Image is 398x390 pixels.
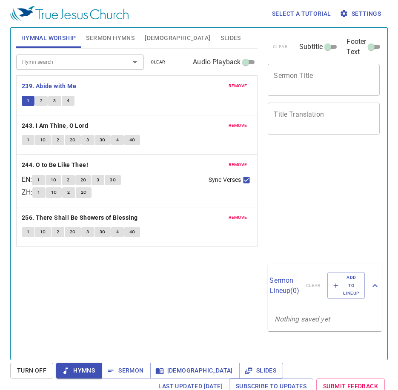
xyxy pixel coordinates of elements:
[80,176,86,184] span: 2C
[129,136,135,144] span: 4C
[223,81,252,91] button: remove
[22,187,32,198] p: ZH :
[229,214,247,221] span: remove
[223,212,252,223] button: remove
[209,175,241,184] span: Sync Verses
[10,363,53,379] button: Turn Off
[22,160,88,170] b: 244. O to Be Like Thee!
[76,187,92,198] button: 2C
[21,33,76,43] span: Hymnal Worship
[92,175,104,185] button: 3
[111,227,124,237] button: 4
[333,274,359,297] span: Add to Lineup
[32,175,45,185] button: 1
[111,135,124,145] button: 4
[52,227,64,237] button: 2
[86,136,89,144] span: 3
[70,136,76,144] span: 2C
[100,228,106,236] span: 3C
[46,187,62,198] button: 1C
[65,135,81,145] button: 2C
[129,56,141,68] button: Open
[22,81,76,92] b: 239. Abide with Me
[150,363,240,379] button: [DEMOGRAPHIC_DATA]
[108,365,143,376] span: Sermon
[157,365,233,376] span: [DEMOGRAPHIC_DATA]
[40,228,46,236] span: 1C
[124,135,140,145] button: 4C
[22,135,34,145] button: 1
[22,120,90,131] button: 243. I Am Thine, O Lord
[94,227,111,237] button: 3C
[27,136,29,144] span: 1
[264,143,358,261] iframe: from-child
[299,42,323,52] span: Subtitle
[22,227,34,237] button: 1
[75,175,92,185] button: 2C
[151,58,166,66] span: clear
[46,175,62,185] button: 1C
[62,175,74,185] button: 2
[53,97,56,105] span: 3
[229,161,247,169] span: remove
[116,228,119,236] span: 4
[37,176,40,184] span: 1
[22,212,139,223] button: 256. There Shall Be Showers of Blessing
[56,363,102,379] button: Hymns
[346,37,366,57] span: Footer Text
[327,272,365,299] button: Add to Lineup
[275,315,330,323] i: Nothing saved yet
[81,135,94,145] button: 3
[101,363,150,379] button: Sermon
[129,228,135,236] span: 4C
[22,160,90,170] button: 244. O to Be Like Thee!
[35,135,51,145] button: 1C
[110,176,116,184] span: 3C
[35,227,51,237] button: 1C
[269,275,299,296] p: Sermon Lineup ( 0 )
[22,81,78,92] button: 239. Abide with Me
[268,264,382,307] div: Sermon Lineup(0)clearAdd to Lineup
[86,228,89,236] span: 3
[246,365,276,376] span: Slides
[272,9,331,19] span: Select a tutorial
[57,136,59,144] span: 2
[86,33,135,43] span: Sermon Hymns
[40,97,43,105] span: 2
[269,6,335,22] button: Select a tutorial
[105,175,121,185] button: 3C
[40,136,46,144] span: 1C
[51,176,57,184] span: 1C
[10,6,129,21] img: True Jesus Church
[124,227,140,237] button: 4C
[67,176,69,184] span: 2
[94,135,111,145] button: 3C
[35,96,48,106] button: 2
[48,96,61,106] button: 3
[62,96,74,106] button: 4
[229,82,247,90] span: remove
[32,187,45,198] button: 1
[116,136,119,144] span: 4
[145,33,210,43] span: [DEMOGRAPHIC_DATA]
[67,189,70,196] span: 2
[193,57,241,67] span: Audio Playback
[223,160,252,170] button: remove
[81,227,94,237] button: 3
[37,189,40,196] span: 1
[97,176,99,184] span: 3
[223,120,252,131] button: remove
[63,365,95,376] span: Hymns
[22,212,138,223] b: 256. There Shall Be Showers of Blessing
[22,96,34,106] button: 1
[338,6,384,22] button: Settings
[27,97,29,105] span: 1
[65,227,81,237] button: 2C
[100,136,106,144] span: 3C
[27,228,29,236] span: 1
[57,228,59,236] span: 2
[229,122,247,129] span: remove
[81,189,87,196] span: 2C
[341,9,381,19] span: Settings
[146,57,171,67] button: clear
